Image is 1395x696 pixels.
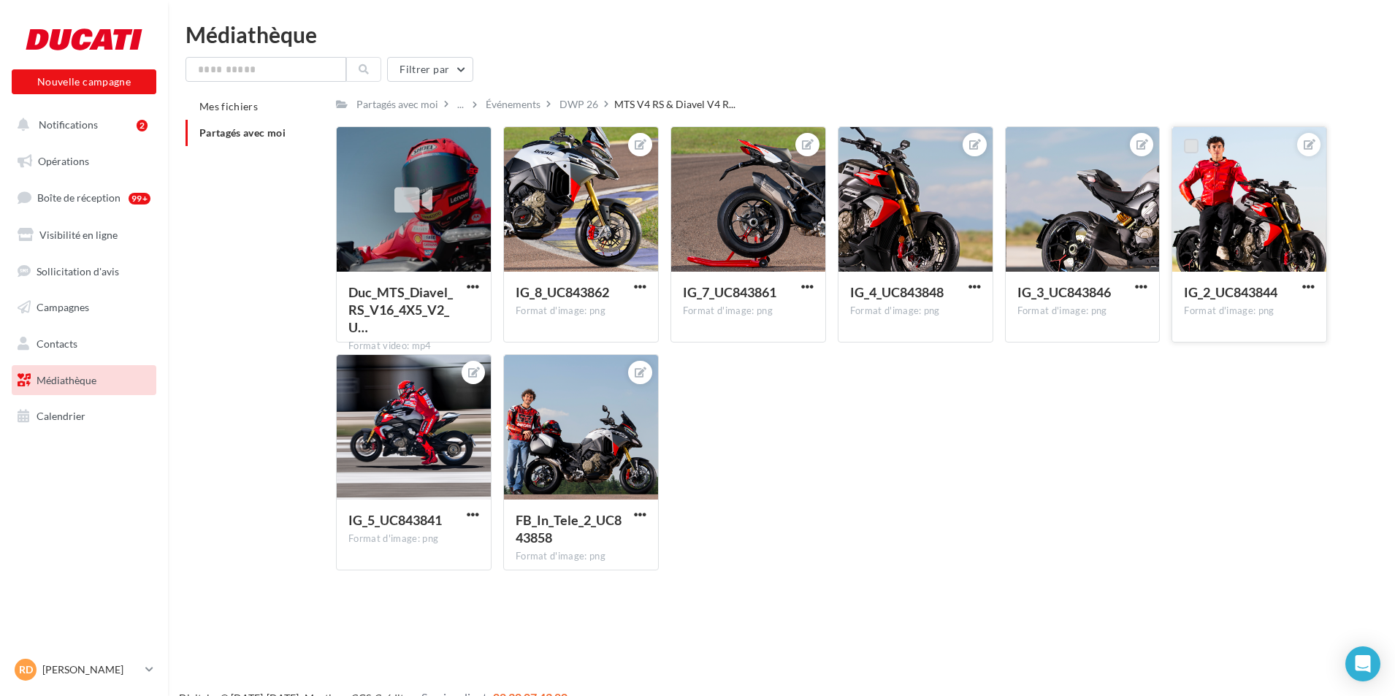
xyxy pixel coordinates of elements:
span: Opérations [38,155,89,167]
a: Calendrier [9,401,159,432]
div: 99+ [129,193,150,204]
span: IG_7_UC843861 [683,284,776,300]
span: Contacts [37,337,77,350]
p: [PERSON_NAME] [42,662,139,677]
span: Mes fichiers [199,100,258,112]
span: Calendrier [37,410,85,422]
div: Format video: mp4 [348,340,479,353]
div: ... [454,94,467,115]
div: Événements [486,97,540,112]
span: RD [19,662,33,677]
span: FB_In_Tele_2_UC843858 [516,512,622,546]
button: Notifications 2 [9,110,153,140]
button: Nouvelle campagne [12,69,156,94]
span: IG_2_UC843844 [1184,284,1277,300]
div: 2 [137,120,148,131]
span: Partagés avec moi [199,126,286,139]
span: Boîte de réception [37,191,121,204]
a: Contacts [9,329,159,359]
div: Format d'image: png [1184,305,1315,318]
span: Visibilité en ligne [39,229,118,241]
a: Visibilité en ligne [9,220,159,251]
div: Format d'image: png [516,550,646,563]
span: Médiathèque [37,374,96,386]
div: Format d'image: png [850,305,981,318]
div: Open Intercom Messenger [1345,646,1380,681]
a: RD [PERSON_NAME] [12,656,156,684]
span: IG_5_UC843841 [348,512,442,528]
a: Médiathèque [9,365,159,396]
span: Duc_MTS_Diavel_RS_V16_4X5_V2_UC843869 [348,284,453,335]
div: Partagés avec moi [356,97,438,112]
div: Format d'image: png [348,532,479,546]
button: Filtrer par [387,57,473,82]
span: IG_4_UC843848 [850,284,944,300]
div: Médiathèque [186,23,1377,45]
a: Boîte de réception99+ [9,182,159,213]
span: IG_3_UC843846 [1017,284,1111,300]
span: Sollicitation d'avis [37,264,119,277]
div: Format d'image: png [516,305,646,318]
span: Notifications [39,118,98,131]
div: Format d'image: png [683,305,814,318]
span: IG_8_UC843862 [516,284,609,300]
a: Campagnes [9,292,159,323]
div: Format d'image: png [1017,305,1148,318]
span: MTS V4 RS & Diavel V4 R... [614,97,735,112]
a: Sollicitation d'avis [9,256,159,287]
a: Opérations [9,146,159,177]
div: DWP 26 [559,97,598,112]
span: Campagnes [37,301,89,313]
